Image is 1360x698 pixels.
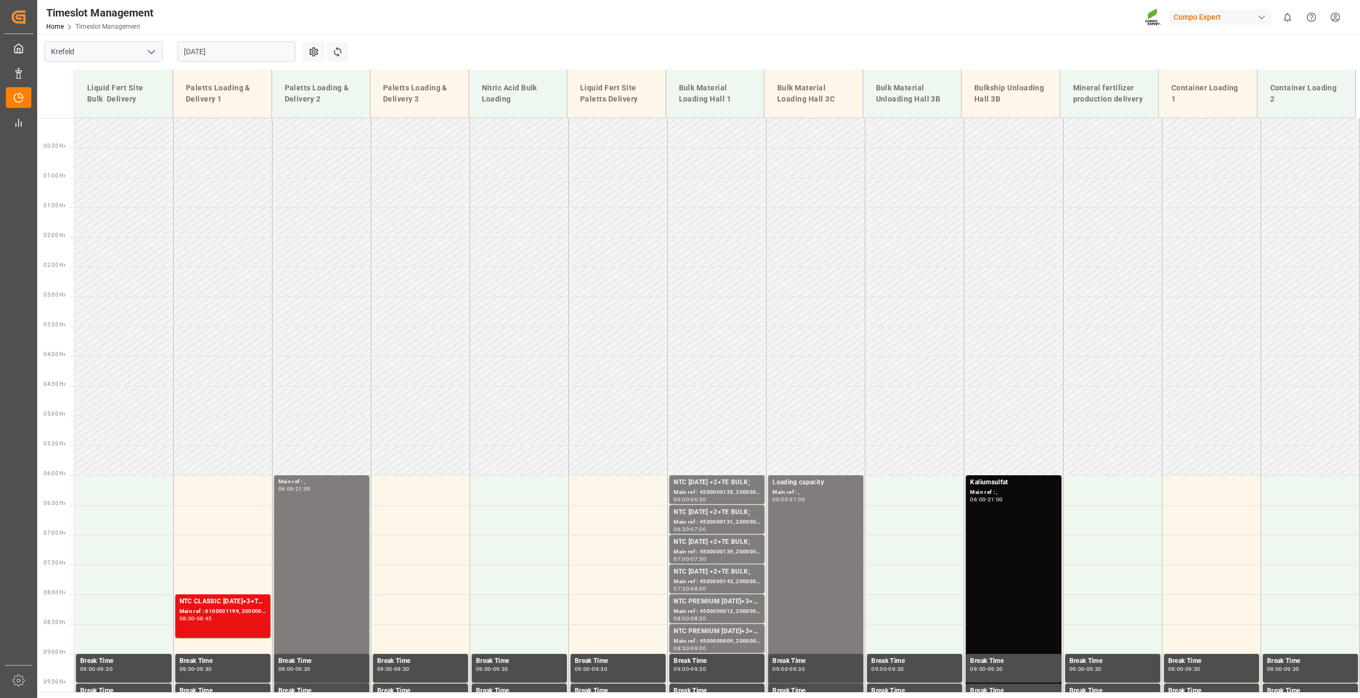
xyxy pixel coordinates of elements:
[970,686,1057,696] div: Break Time
[295,667,311,671] div: 09:30
[674,548,760,557] div: Main ref : 4500000139, 2000000058;
[278,686,365,696] div: Break Time
[674,637,760,646] div: Main ref : 4500000009, 2000000014;
[788,667,789,671] div: -
[1084,667,1086,671] div: -
[180,607,266,616] div: Main ref : 6100001199, 2000000929;
[970,497,985,502] div: 06:00
[44,173,65,179] span: 01:00 Hr
[970,477,1057,488] div: Kaliumsulfat
[674,596,760,607] div: NTC PREMIUM [DATE]+3+TE BULK;
[674,557,689,561] div: 07:00
[377,686,464,696] div: Break Time
[377,667,393,671] div: 09:00
[970,656,1057,667] div: Break Time
[691,527,706,532] div: 07:00
[44,441,65,447] span: 05:30 Hr
[44,560,65,566] span: 07:30 Hr
[44,203,65,208] span: 01:30 Hr
[293,486,295,491] div: -
[278,656,365,667] div: Break Time
[674,577,760,586] div: Main ref : 4500000143, 2000000058;
[194,667,196,671] div: -
[80,656,167,667] div: Break Time
[590,667,592,671] div: -
[1183,667,1185,671] div: -
[1069,667,1085,671] div: 09:00
[691,646,706,651] div: 09:00
[674,488,760,497] div: Main ref : 4500000135, 2000000058;
[46,23,64,30] a: Home
[44,292,65,298] span: 03:00 Hr
[393,667,394,671] div: -
[674,527,689,532] div: 06:30
[872,78,953,109] div: Bulk Material Unloading Hall 3B
[1266,78,1347,109] div: Container Loading 2
[674,537,760,548] div: NTC [DATE] +2+TE BULK;
[1282,667,1284,671] div: -
[1168,667,1184,671] div: 09:00
[789,497,805,502] div: 21:00
[789,667,805,671] div: 09:30
[689,616,691,621] div: -
[1168,656,1255,667] div: Break Time
[691,586,706,591] div: 08:00
[689,527,691,532] div: -
[44,679,65,685] span: 09:30 Hr
[772,488,859,497] div: Main ref : ,
[970,488,1057,497] div: Main ref : ,
[689,497,691,502] div: -
[180,686,266,696] div: Break Time
[182,78,263,109] div: Paletts Loading & Delivery 1
[887,667,888,671] div: -
[44,619,65,625] span: 08:30 Hr
[491,667,493,671] div: -
[143,44,159,60] button: open menu
[1185,667,1201,671] div: 09:30
[180,596,266,607] div: NTC CLASSIC [DATE]+3+TE 600kg BB;
[44,411,65,417] span: 05:00 Hr
[1169,7,1276,27] button: Compo Expert
[476,656,563,667] div: Break Time
[674,616,689,621] div: 08:00
[575,686,661,696] div: Break Time
[1069,656,1156,667] div: Break Time
[576,78,657,109] div: Liquid Fert Site Paletts Delivery
[46,5,154,21] div: Timeslot Management
[772,667,788,671] div: 09:00
[691,616,706,621] div: 08:30
[180,667,195,671] div: 09:00
[96,667,97,671] div: -
[478,78,559,109] div: Nitric Acid Bulk Loading
[1299,5,1323,29] button: Help Center
[674,518,760,527] div: Main ref : 4500000131, 2000000058;
[1267,656,1354,667] div: Break Time
[44,381,65,387] span: 04:30 Hr
[674,477,760,488] div: NTC [DATE] +2+TE BULK;
[689,646,691,651] div: -
[295,486,311,491] div: 21:00
[675,78,756,109] div: Bulk Material Loading Hall 1
[493,667,508,671] div: 09:30
[773,78,854,109] div: Bulk Material Loading Hall 3C
[988,497,1003,502] div: 21:00
[988,667,1003,671] div: 09:30
[44,143,65,149] span: 00:30 Hr
[871,656,958,667] div: Break Time
[1284,667,1299,671] div: 09:30
[1276,5,1299,29] button: show 0 new notifications
[575,656,661,667] div: Break Time
[44,232,65,238] span: 02:00 Hr
[1069,686,1156,696] div: Break Time
[197,616,212,621] div: 08:45
[788,497,789,502] div: -
[1069,78,1150,109] div: Mineral fertilizer production delivery
[1267,686,1354,696] div: Break Time
[674,567,760,577] div: NTC [DATE] +2+TE BULK;
[674,507,760,518] div: NTC [DATE] +2+TE BULK;
[476,686,563,696] div: Break Time
[278,486,294,491] div: 06:00
[45,41,163,62] input: Type to search/select
[197,667,212,671] div: 09:30
[44,322,65,327] span: 03:30 Hr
